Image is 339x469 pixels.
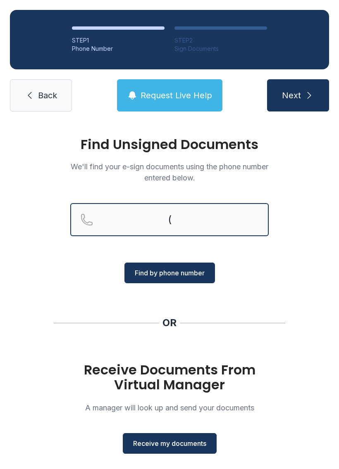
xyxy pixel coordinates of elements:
[174,45,267,53] div: Sign Documents
[162,316,177,329] div: OR
[282,90,301,101] span: Next
[70,203,269,236] input: Reservation phone number
[70,138,269,151] h1: Find Unsigned Documents
[174,36,267,45] div: STEP 2
[72,45,165,53] div: Phone Number
[72,36,165,45] div: STEP 1
[70,402,269,413] p: A manager will look up and send your documents
[38,90,57,101] span: Back
[133,438,206,448] span: Receive my documents
[70,161,269,183] p: We'll find your e-sign documents using the phone number entered below.
[141,90,212,101] span: Request Live Help
[135,268,205,278] span: Find by phone number
[70,362,269,392] h1: Receive Documents From Virtual Manager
